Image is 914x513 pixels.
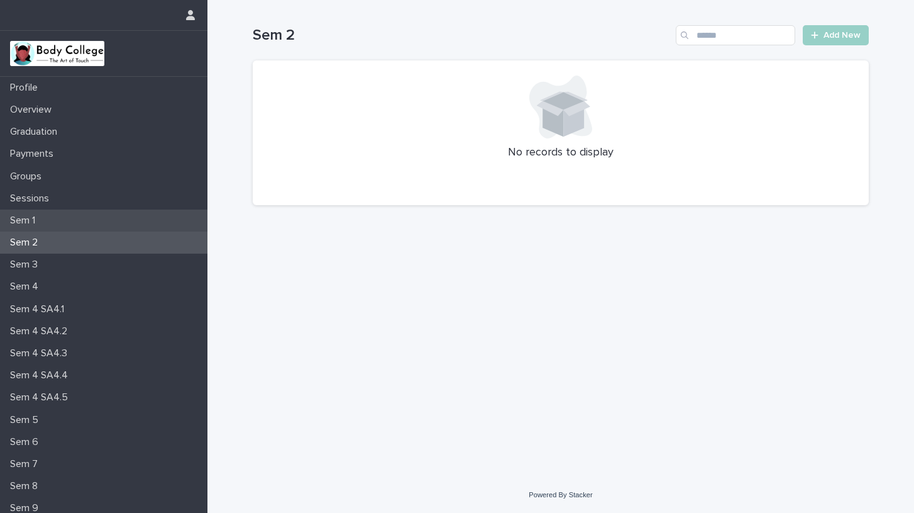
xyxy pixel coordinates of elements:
[5,325,77,337] p: Sem 4 SA4.2
[5,148,63,160] p: Payments
[5,369,78,381] p: Sem 4 SA4.4
[5,215,45,227] p: Sem 1
[5,392,78,403] p: Sem 4 SA4.5
[5,171,52,183] p: Groups
[676,25,795,45] input: Search
[5,259,48,271] p: Sem 3
[5,480,48,492] p: Sem 8
[5,193,59,205] p: Sessions
[5,104,62,116] p: Overview
[5,458,48,470] p: Sem 7
[5,126,67,138] p: Graduation
[253,26,671,45] h1: Sem 2
[5,82,48,94] p: Profile
[5,237,48,249] p: Sem 2
[5,347,77,359] p: Sem 4 SA4.3
[5,303,74,315] p: Sem 4 SA4.1
[5,281,48,293] p: Sem 4
[5,414,48,426] p: Sem 5
[10,41,104,66] img: xvtzy2PTuGgGH0xbwGb2
[823,31,861,40] span: Add New
[529,491,592,499] a: Powered By Stacker
[803,25,869,45] a: Add New
[5,436,48,448] p: Sem 6
[268,146,854,160] p: No records to display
